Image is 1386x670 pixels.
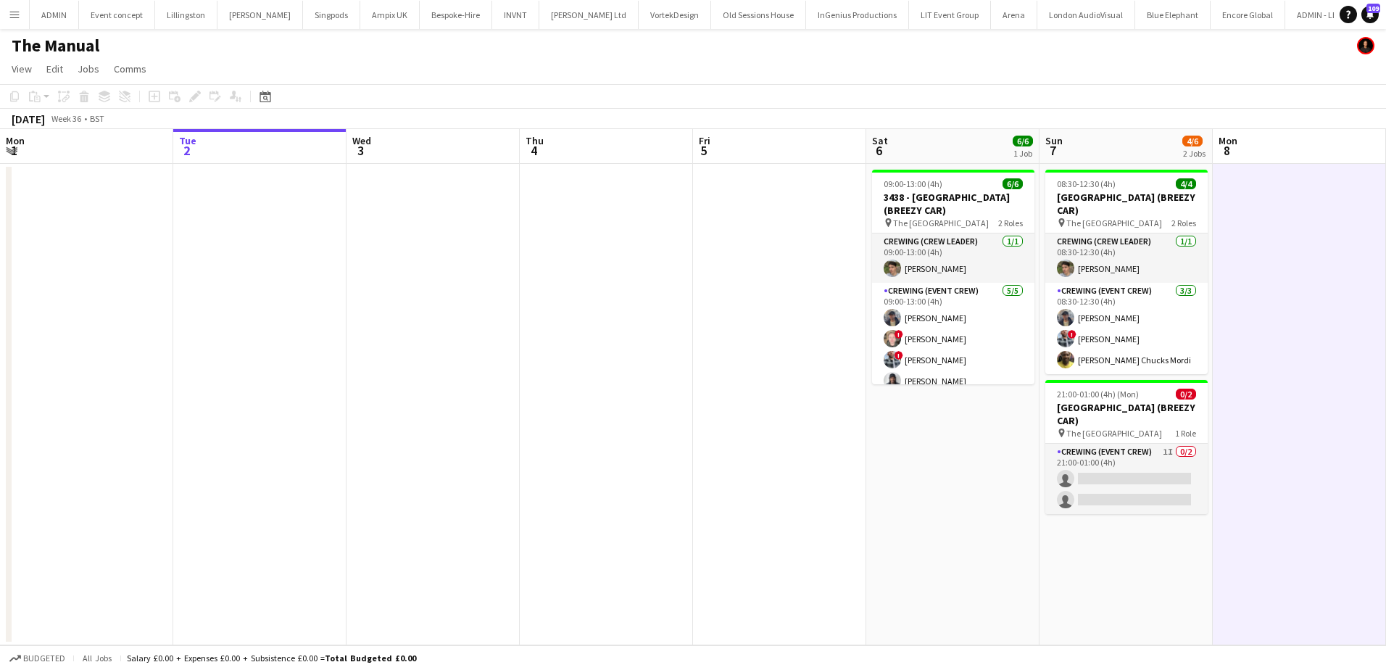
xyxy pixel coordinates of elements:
span: 6/6 [1013,136,1033,146]
a: View [6,59,38,78]
span: Mon [6,134,25,147]
a: 109 [1361,6,1379,23]
span: 8 [1216,142,1237,159]
div: Salary £0.00 + Expenses £0.00 + Subsistence £0.00 = [127,653,416,663]
span: 2 [177,142,196,159]
app-job-card: 21:00-01:00 (4h) (Mon)0/2[GEOGRAPHIC_DATA] (BREEZY CAR) The [GEOGRAPHIC_DATA]1 RoleCrewing (Event... [1045,380,1208,514]
span: Comms [114,62,146,75]
div: [DATE] [12,112,45,126]
app-job-card: 09:00-13:00 (4h)6/63438 - [GEOGRAPHIC_DATA] (BREEZY CAR) The [GEOGRAPHIC_DATA]2 RolesCrewing (Cre... [872,170,1034,384]
span: The [GEOGRAPHIC_DATA] [893,218,989,228]
span: All jobs [80,653,115,663]
button: LIT Event Group [909,1,991,29]
button: VortekDesign [639,1,711,29]
a: Jobs [72,59,105,78]
span: Sun [1045,134,1063,147]
a: Comms [108,59,152,78]
span: 4 [523,142,544,159]
h1: The Manual [12,35,99,57]
app-card-role: Crewing (Event Crew)1I0/221:00-01:00 (4h) [1045,444,1208,514]
span: Mon [1219,134,1237,147]
button: [PERSON_NAME] [217,1,303,29]
span: 7 [1043,142,1063,159]
h3: [GEOGRAPHIC_DATA] (BREEZY CAR) [1045,401,1208,427]
button: Bespoke-Hire [420,1,492,29]
h3: [GEOGRAPHIC_DATA] (BREEZY CAR) [1045,191,1208,217]
app-card-role: Crewing (Event Crew)3/308:30-12:30 (4h)[PERSON_NAME]![PERSON_NAME][PERSON_NAME] Chucks Mordi [1045,283,1208,374]
button: Arena [991,1,1037,29]
span: 4/4 [1176,178,1196,189]
span: Tue [179,134,196,147]
span: The [GEOGRAPHIC_DATA] [1066,428,1162,439]
span: 109 [1366,4,1380,13]
span: View [12,62,32,75]
span: Jobs [78,62,99,75]
span: 1 [4,142,25,159]
span: 4/6 [1182,136,1203,146]
h3: 3438 - [GEOGRAPHIC_DATA] (BREEZY CAR) [872,191,1034,217]
a: Edit [41,59,69,78]
span: Sat [872,134,888,147]
span: 2 Roles [1171,218,1196,228]
app-card-role: Crewing (Crew Leader)1/109:00-13:00 (4h)[PERSON_NAME] [872,233,1034,283]
button: Old Sessions House [711,1,806,29]
span: 21:00-01:00 (4h) (Mon) [1057,389,1139,400]
span: 2 Roles [998,218,1023,228]
button: London AudioVisual [1037,1,1135,29]
button: Blue Elephant [1135,1,1211,29]
span: 08:30-12:30 (4h) [1057,178,1116,189]
span: 0/2 [1176,389,1196,400]
span: Total Budgeted £0.00 [325,653,416,663]
span: 6/6 [1003,178,1023,189]
app-user-avatar: Ash Grimmer [1357,37,1374,54]
span: ! [895,351,903,360]
span: 5 [697,142,710,159]
div: BST [90,113,104,124]
span: Budgeted [23,653,65,663]
button: Lillingston [155,1,217,29]
button: Encore Global [1211,1,1285,29]
div: 1 Job [1013,148,1032,159]
button: Ampix UK [360,1,420,29]
button: ADMIN - LEAVE [1285,1,1363,29]
button: InGenius Productions [806,1,909,29]
app-card-role: Crewing (Event Crew)5/509:00-13:00 (4h)[PERSON_NAME]![PERSON_NAME]![PERSON_NAME][PERSON_NAME] [872,283,1034,416]
span: ! [1068,330,1076,339]
span: Thu [526,134,544,147]
span: ! [895,330,903,339]
div: 2 Jobs [1183,148,1206,159]
app-card-role: Crewing (Crew Leader)1/108:30-12:30 (4h)[PERSON_NAME] [1045,233,1208,283]
span: Edit [46,62,63,75]
span: 6 [870,142,888,159]
span: 3 [350,142,371,159]
app-job-card: 08:30-12:30 (4h)4/4[GEOGRAPHIC_DATA] (BREEZY CAR) The [GEOGRAPHIC_DATA]2 RolesCrewing (Crew Leade... [1045,170,1208,374]
button: [PERSON_NAME] Ltd [539,1,639,29]
span: Wed [352,134,371,147]
button: ADMIN [30,1,79,29]
button: Event concept [79,1,155,29]
button: INVNT [492,1,539,29]
button: Budgeted [7,650,67,666]
span: 09:00-13:00 (4h) [884,178,942,189]
button: Singpods [303,1,360,29]
span: Fri [699,134,710,147]
span: The [GEOGRAPHIC_DATA] [1066,218,1162,228]
span: 1 Role [1175,428,1196,439]
span: Week 36 [48,113,84,124]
